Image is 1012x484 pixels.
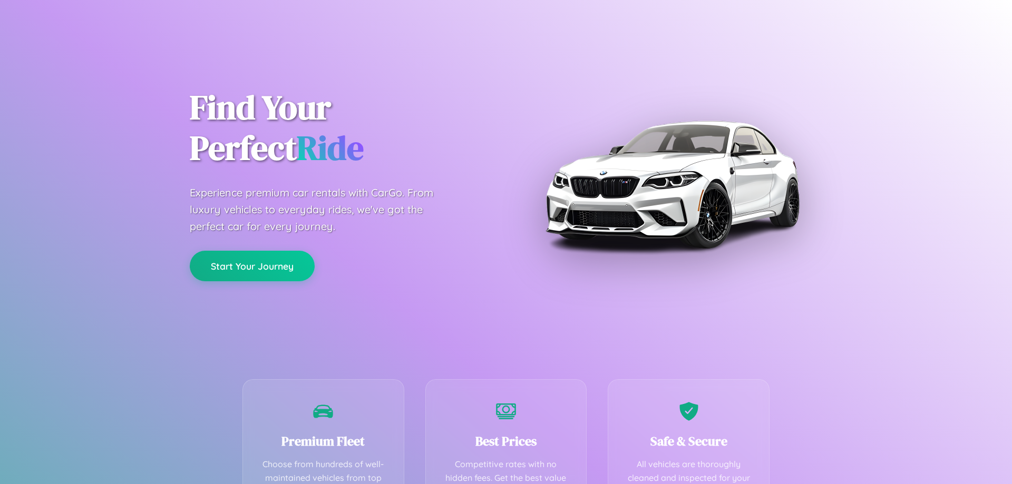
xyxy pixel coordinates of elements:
[540,53,804,316] img: Premium BMW car rental vehicle
[259,432,388,450] h3: Premium Fleet
[624,432,753,450] h3: Safe & Secure
[297,125,364,171] span: Ride
[190,87,490,169] h1: Find Your Perfect
[190,251,315,281] button: Start Your Journey
[190,184,453,235] p: Experience premium car rentals with CarGo. From luxury vehicles to everyday rides, we've got the ...
[442,432,571,450] h3: Best Prices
